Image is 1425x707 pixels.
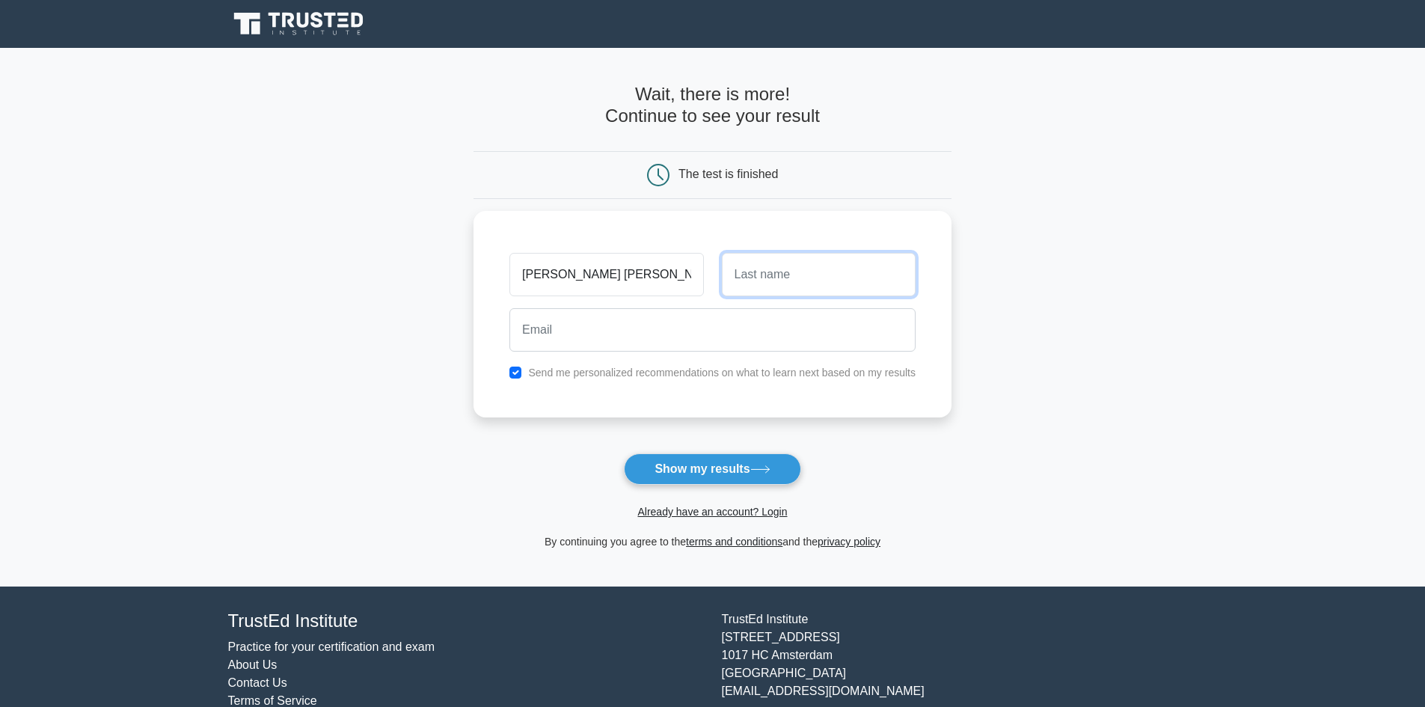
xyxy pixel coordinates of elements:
div: The test is finished [678,168,778,180]
a: Contact Us [228,676,287,689]
button: Show my results [624,453,800,485]
a: privacy policy [818,536,880,548]
a: Practice for your certification and exam [228,640,435,653]
input: First name [509,253,703,296]
div: By continuing you agree to the and the [465,533,960,551]
a: terms and conditions [686,536,782,548]
input: Last name [722,253,916,296]
label: Send me personalized recommendations on what to learn next based on my results [528,367,916,379]
h4: Wait, there is more! Continue to see your result [474,84,951,127]
h4: TrustEd Institute [228,610,704,632]
a: Already have an account? Login [637,506,787,518]
a: About Us [228,658,278,671]
a: Terms of Service [228,694,317,707]
input: Email [509,308,916,352]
